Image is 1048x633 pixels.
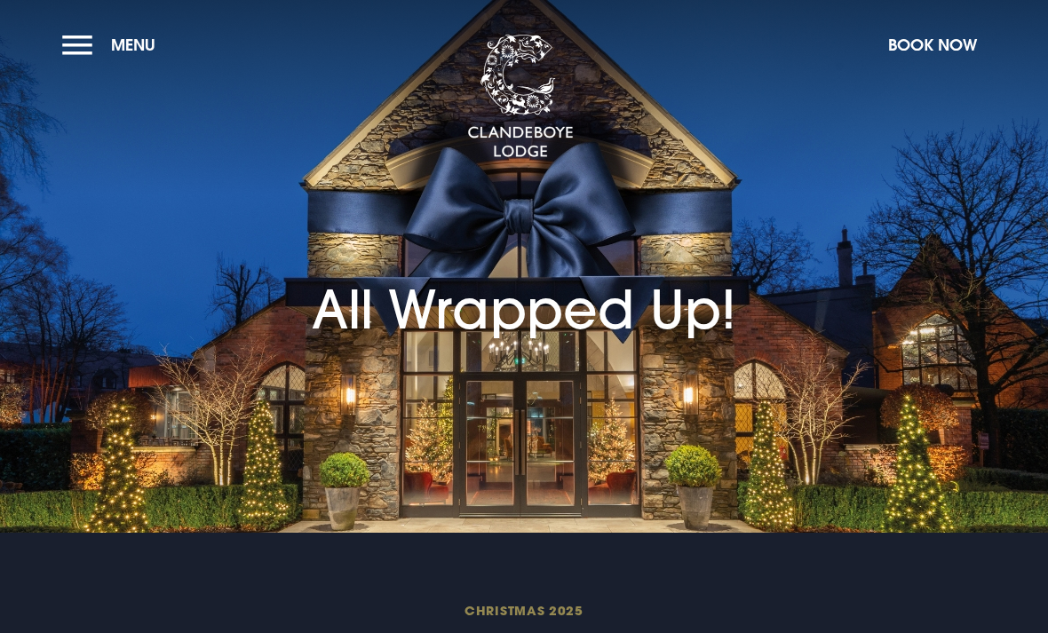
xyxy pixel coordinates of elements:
button: Book Now [879,26,986,64]
button: Menu [62,26,164,64]
h1: All Wrapped Up! [312,201,736,341]
img: Clandeboye Lodge [467,35,574,159]
span: Menu [111,35,155,55]
span: Christmas 2025 [107,602,941,619]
